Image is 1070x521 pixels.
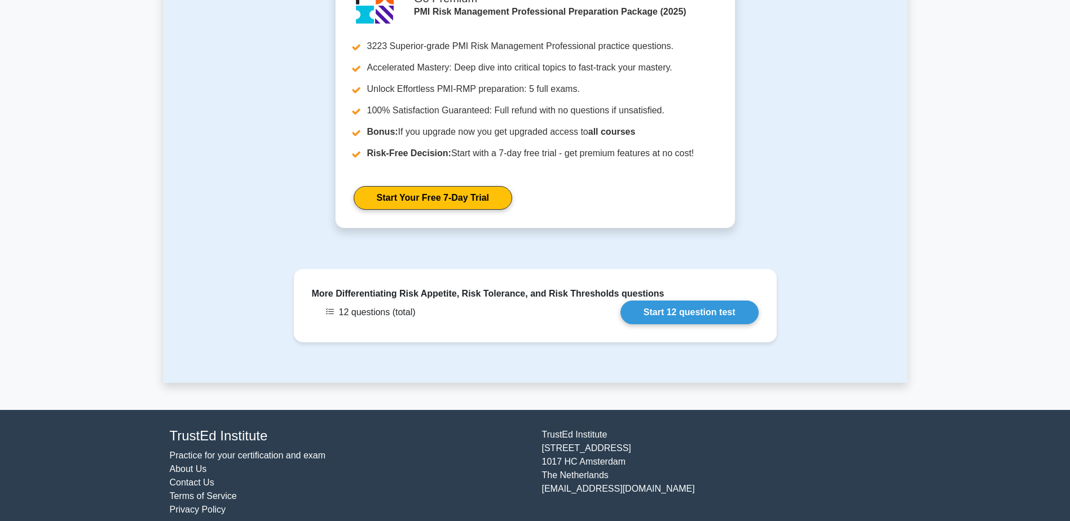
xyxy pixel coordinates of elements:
a: Contact Us [170,478,214,487]
h4: TrustEd Institute [170,428,529,444]
a: Practice for your certification and exam [170,451,326,460]
div: TrustEd Institute [STREET_ADDRESS] 1017 HC Amsterdam The Netherlands [EMAIL_ADDRESS][DOMAIN_NAME] [535,428,908,516]
a: About Us [170,464,207,474]
a: Privacy Policy [170,505,226,514]
a: Start 12 question test [620,301,759,324]
a: Terms of Service [170,491,237,501]
a: Start Your Free 7-Day Trial [354,186,512,210]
